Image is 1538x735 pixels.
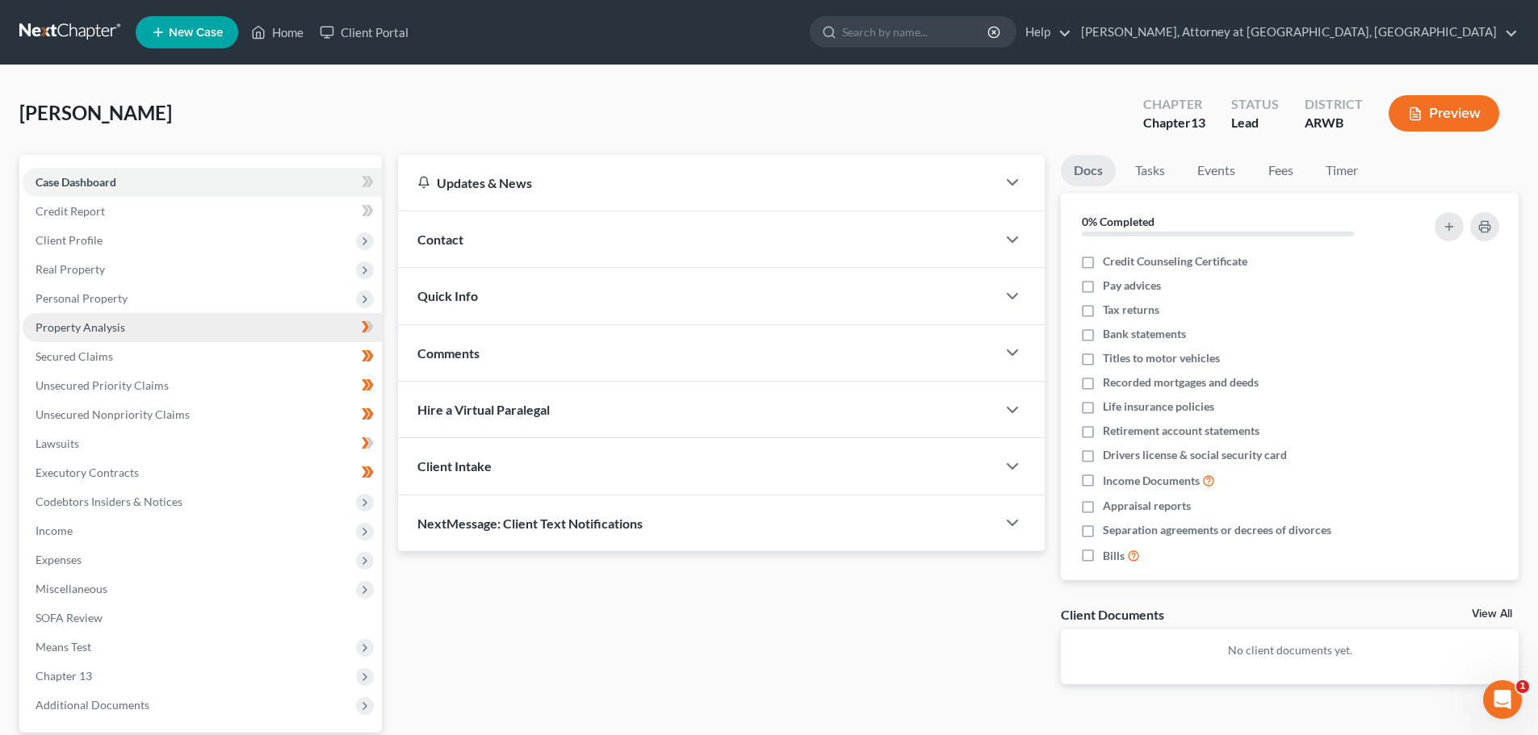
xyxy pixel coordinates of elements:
a: Executory Contracts [23,458,382,487]
a: Unsecured Priority Claims [23,371,382,400]
span: Client Intake [417,458,492,474]
span: Secured Claims [36,349,113,363]
span: Hire a Virtual Paralegal [417,402,550,417]
div: Status [1231,95,1279,114]
div: Chapter [1143,95,1205,114]
span: Bank statements [1103,326,1186,342]
a: Credit Report [23,197,382,226]
a: Property Analysis [23,313,382,342]
span: Miscellaneous [36,582,107,595]
div: Chapter [1143,114,1205,132]
span: Bills [1103,548,1125,564]
div: ARWB [1305,114,1363,132]
span: Recorded mortgages and deeds [1103,374,1259,390]
p: No client documents yet. [1074,642,1506,658]
span: Property Analysis [36,320,125,334]
span: Case Dashboard [36,175,116,189]
span: Unsecured Priority Claims [36,378,169,392]
span: Retirement account statements [1103,423,1259,439]
span: Appraisal reports [1103,498,1191,514]
span: Expenses [36,553,82,566]
span: SOFA Review [36,611,103,624]
span: Contact [417,232,463,247]
a: SOFA Review [23,603,382,633]
a: Case Dashboard [23,168,382,197]
button: Preview [1389,95,1499,132]
a: Secured Claims [23,342,382,371]
input: Search by name... [842,17,990,47]
span: [PERSON_NAME] [19,101,172,124]
a: Fees [1255,155,1306,186]
a: Events [1184,155,1248,186]
div: Lead [1231,114,1279,132]
a: Lawsuits [23,429,382,458]
span: Unsecured Nonpriority Claims [36,407,190,421]
a: Docs [1061,155,1116,186]
div: Updates & News [417,174,977,191]
a: Tasks [1122,155,1178,186]
span: 13 [1191,115,1205,130]
a: Help [1017,18,1071,47]
span: Additional Documents [36,698,149,712]
span: Real Property [36,262,105,276]
span: Comments [417,345,480,361]
span: Credit Counseling Certificate [1103,253,1247,269]
span: Executory Contracts [36,466,139,479]
span: Chapter 13 [36,669,92,683]
span: Income Documents [1103,473,1200,489]
span: Drivers license & social security card [1103,447,1287,463]
span: 1 [1516,680,1529,693]
a: Unsecured Nonpriority Claims [23,400,382,429]
strong: 0% Completed [1082,215,1155,228]
span: Separation agreements or decrees of divorces [1103,522,1331,538]
span: Credit Report [36,204,105,218]
span: Lawsuits [36,436,79,450]
div: District [1305,95,1363,114]
a: [PERSON_NAME], Attorney at [GEOGRAPHIC_DATA], [GEOGRAPHIC_DATA] [1073,18,1518,47]
a: Client Portal [312,18,417,47]
span: Quick Info [417,288,478,303]
span: Life insurance policies [1103,399,1214,415]
span: Client Profile [36,233,103,247]
a: Home [243,18,312,47]
span: NextMessage: Client Text Notifications [417,516,643,531]
span: Tax returns [1103,302,1159,318]
span: New Case [169,27,223,39]
iframe: Intercom live chat [1483,680,1522,719]
span: Pay advices [1103,278,1161,294]
span: Codebtors Insiders & Notices [36,495,182,508]
a: Timer [1313,155,1371,186]
a: View All [1472,608,1512,620]
span: Income [36,524,73,537]
span: Means Test [36,640,91,654]
div: Client Documents [1061,606,1164,623]
span: Titles to motor vehicles [1103,350,1220,366]
span: Personal Property [36,291,128,305]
